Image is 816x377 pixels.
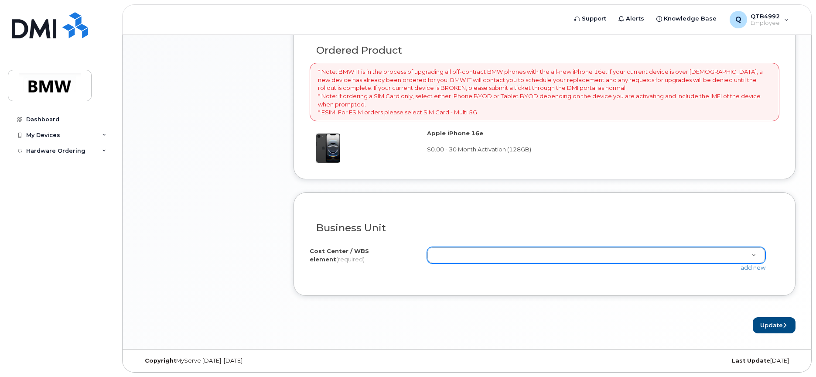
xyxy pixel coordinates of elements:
[650,10,723,27] a: Knowledge Base
[778,339,809,370] iframe: Messenger Launcher
[310,247,420,263] label: Cost Center / WBS element
[751,13,780,20] span: QTB4992
[664,14,717,23] span: Knowledge Base
[310,134,340,163] img: iphone16e.png
[753,317,796,333] button: Update
[318,68,771,116] p: * Note: BMW IT is in the process of upgrading all off-contract BMW phones with the all-new iPhone...
[568,10,612,27] a: Support
[336,256,365,263] span: (required)
[427,130,483,137] strong: Apple iPhone 16e
[735,14,741,25] span: Q
[612,10,650,27] a: Alerts
[427,146,531,153] span: $0.00 - 30 Month Activation (128GB)
[626,14,644,23] span: Alerts
[138,357,357,364] div: MyServe [DATE]–[DATE]
[582,14,606,23] span: Support
[751,20,780,27] span: Employee
[741,264,765,271] a: add new
[724,11,795,28] div: QTB4992
[316,45,773,56] h3: Ordered Product
[577,357,796,364] div: [DATE]
[732,357,770,364] strong: Last Update
[145,357,176,364] strong: Copyright
[316,223,773,233] h3: Business Unit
